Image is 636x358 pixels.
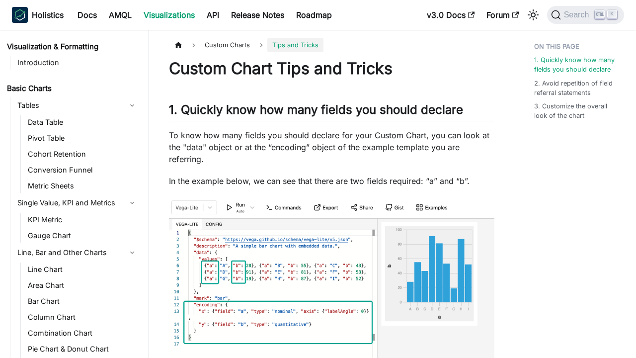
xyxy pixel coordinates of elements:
[4,82,140,95] a: Basic Charts
[32,9,64,21] b: Holistics
[14,56,140,70] a: Introduction
[14,245,140,261] a: Line, Bar and Other Charts
[200,38,255,52] span: Custom Charts
[25,342,140,356] a: Pie Chart & Donut Chart
[201,7,225,23] a: API
[14,195,140,211] a: Single Value, KPI and Metrics
[14,97,140,113] a: Tables
[169,38,188,52] a: Home page
[25,263,140,276] a: Line Chart
[480,7,525,23] a: Forum
[12,7,28,23] img: Holistics
[4,40,140,54] a: Visualization & Formatting
[561,10,595,19] span: Search
[103,7,138,23] a: AMQL
[290,7,338,23] a: Roadmap
[12,7,64,23] a: HolisticsHolistics
[25,213,140,227] a: KPI Metric
[421,7,480,23] a: v3.0 Docs
[25,294,140,308] a: Bar Chart
[169,59,494,79] h1: Custom Chart Tips and Tricks
[525,7,541,23] button: Switch between dark and light mode (currently light mode)
[25,310,140,324] a: Column Chart
[169,38,494,52] nav: Breadcrumbs
[534,101,620,120] a: 3. Customize the overall look of the chart
[25,163,140,177] a: Conversion Funnel
[225,7,290,23] a: Release Notes
[547,6,624,24] button: Search (Ctrl+K)
[25,179,140,193] a: Metric Sheets
[267,38,323,52] span: Tips and Tricks
[138,7,201,23] a: Visualizations
[72,7,103,23] a: Docs
[169,175,494,187] p: In the example below, we can see that there are two fields required: “a” and “b”.
[534,55,620,74] a: 1. Quickly know how many fields you should declare
[25,229,140,243] a: Gauge Chart
[25,278,140,292] a: Area Chart
[25,131,140,145] a: Pivot Table
[534,79,620,97] a: 2. Avoid repetition of field referral statements
[169,102,494,121] h2: 1. Quickly know how many fields you should declare
[607,10,617,19] kbd: K
[169,129,494,165] p: To know how many fields you should declare for your Custom Chart, you can look at the "data" obje...
[25,115,140,129] a: Data Table
[25,147,140,161] a: Cohort Retention
[25,326,140,340] a: Combination Chart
